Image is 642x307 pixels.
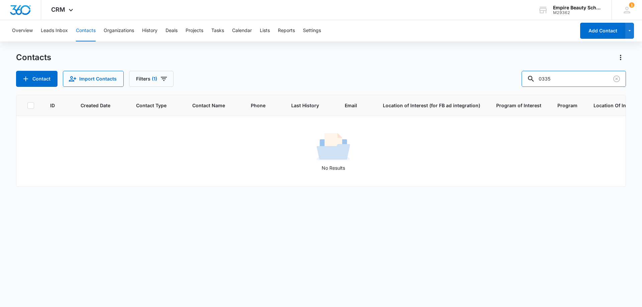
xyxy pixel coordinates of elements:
button: Filters [129,71,174,87]
button: Lists [260,20,270,41]
span: 1 [629,2,634,8]
button: Settings [303,20,321,41]
button: Clear [611,73,622,84]
input: Search Contacts [522,71,626,87]
span: Location Of Interest [594,102,639,109]
button: History [142,20,157,41]
button: Add Contact [16,71,58,87]
button: Contacts [76,20,96,41]
button: Import Contacts [63,71,124,87]
span: Program [557,102,577,109]
span: Last History [291,102,319,109]
img: No Results [317,131,350,164]
span: Created Date [81,102,110,109]
span: Email [345,102,357,109]
div: account name [553,5,602,10]
span: Contact Name [192,102,225,109]
button: Tasks [211,20,224,41]
span: Contact Type [136,102,167,109]
span: Phone [251,102,265,109]
span: Location of Interest (for FB ad integration) [383,102,480,109]
div: account id [553,10,602,15]
span: ID [50,102,55,109]
button: Reports [278,20,295,41]
button: Organizations [104,20,134,41]
h1: Contacts [16,52,51,62]
div: notifications count [629,2,634,8]
button: Projects [186,20,203,41]
button: Deals [166,20,178,41]
span: (1) [152,76,157,81]
button: Calendar [232,20,252,41]
button: Actions [615,52,626,63]
button: Overview [12,20,33,41]
span: Program of Interest [496,102,541,109]
button: Add Contact [580,23,625,39]
span: CRM [51,6,65,13]
button: Leads Inbox [41,20,68,41]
